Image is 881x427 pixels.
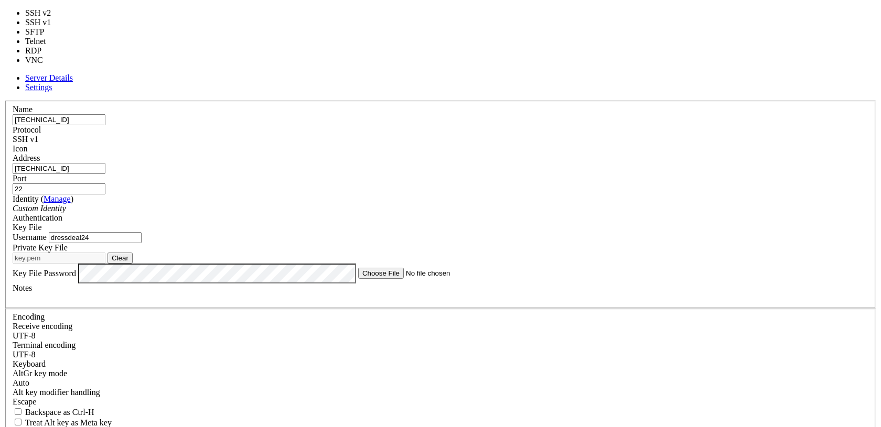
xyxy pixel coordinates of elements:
div: UTF-8 [13,350,868,359]
input: Treat Alt key as Meta key [15,419,22,425]
div: Escape [13,397,868,407]
label: Set the expected encoding for data received from the host. If the encodings do not match, visual ... [13,322,72,331]
span: SSH v1 [13,135,38,144]
li: SSH v1 [25,18,63,27]
li: SSH v2 [25,8,63,18]
li: RDP [25,46,63,56]
label: Port [13,174,27,183]
label: The default terminal encoding. ISO-2022 enables character map translations (like graphics maps). ... [13,341,76,349]
input: Server Name [13,114,105,125]
div: Custom Identity [13,204,868,213]
span: UTF-8 [13,350,36,359]
div: Key File [13,223,868,232]
label: Icon [13,144,27,153]
input: Port Number [13,183,105,194]
div: (0, 1) [4,13,8,22]
li: VNC [25,56,63,65]
span: Treat Alt key as Meta key [25,418,112,427]
label: Whether the Alt key acts as a Meta key or as a distinct Alt key. [13,418,112,427]
i: Custom Identity [13,204,66,213]
span: Auto [13,378,29,387]
input: Backspace as Ctrl-H [15,408,22,415]
span: ( ) [41,194,73,203]
label: Notes [13,283,32,292]
button: Clear [108,253,133,264]
x-row: FATAL ERROR: Connection refused [4,4,744,13]
label: Address [13,154,40,162]
a: Manage [44,194,71,203]
span: Key File [13,223,42,232]
span: UTF-8 [13,331,36,340]
label: Encoding [13,312,45,321]
label: Key File Password [13,268,76,277]
label: Private Key File [13,243,68,252]
span: Backspace as Ctrl-H [25,408,94,417]
a: Server Details [25,73,73,82]
a: Settings [25,83,52,92]
span: Escape [13,397,36,406]
label: Keyboard [13,359,46,368]
label: Name [13,105,33,114]
li: Telnet [25,37,63,46]
label: If true, the backspace should send BS ('\x08', aka ^H). Otherwise the backspace key should send '... [13,408,94,417]
label: Set the expected encoding for data received from the host. If the encodings do not match, visual ... [13,369,67,378]
div: UTF-8 [13,331,868,341]
input: Host Name or IP [13,163,105,174]
input: Login Username [49,232,142,243]
div: SSH v1 [13,135,868,144]
label: Protocol [13,125,41,134]
label: Identity [13,194,73,203]
div: Auto [13,378,868,388]
label: Username [13,233,47,242]
label: Controls how the Alt key is handled. Escape: Send an ESC prefix. 8-Bit: Add 128 to the typed char... [13,388,100,397]
li: SFTP [25,27,63,37]
label: Authentication [13,213,62,222]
